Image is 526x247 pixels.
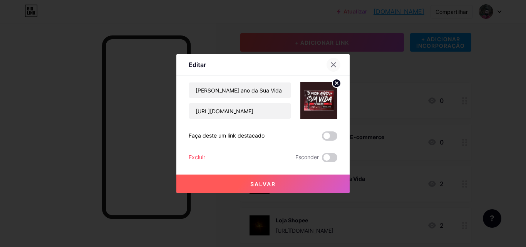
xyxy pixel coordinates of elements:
font: Salvar [250,181,276,187]
font: Faça deste um link destacado [189,132,265,139]
img: link_miniatura [300,82,337,119]
font: Excluir [189,154,205,160]
font: Editar [189,61,206,69]
button: Salvar [176,175,350,193]
font: Esconder [295,154,319,160]
input: URL [189,103,291,119]
input: Título [189,82,291,98]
